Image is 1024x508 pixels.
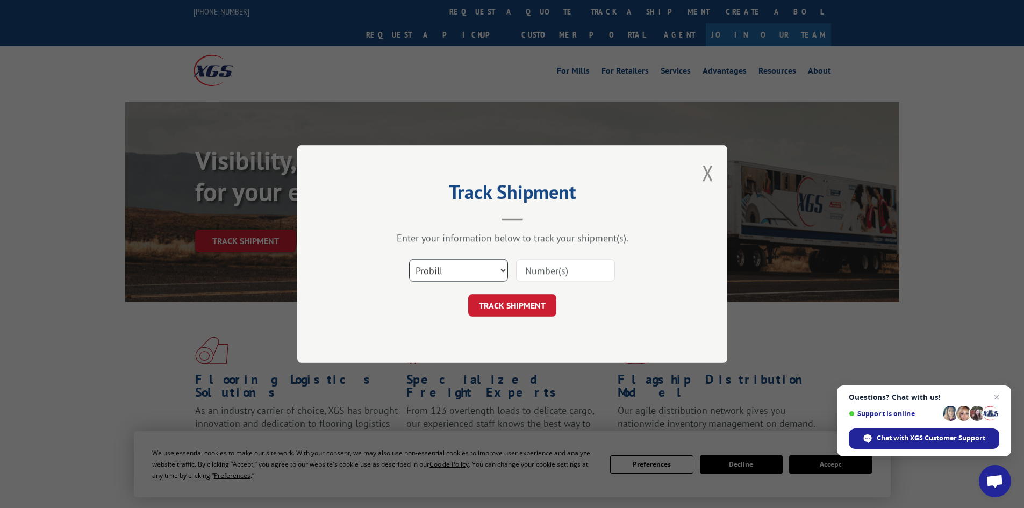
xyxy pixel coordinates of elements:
[702,159,714,187] button: Close modal
[351,184,674,205] h2: Track Shipment
[849,428,999,449] span: Chat with XGS Customer Support
[979,465,1011,497] a: Open chat
[516,259,615,282] input: Number(s)
[849,410,939,418] span: Support is online
[351,232,674,244] div: Enter your information below to track your shipment(s).
[468,294,556,317] button: TRACK SHIPMENT
[877,433,985,443] span: Chat with XGS Customer Support
[849,393,999,402] span: Questions? Chat with us!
